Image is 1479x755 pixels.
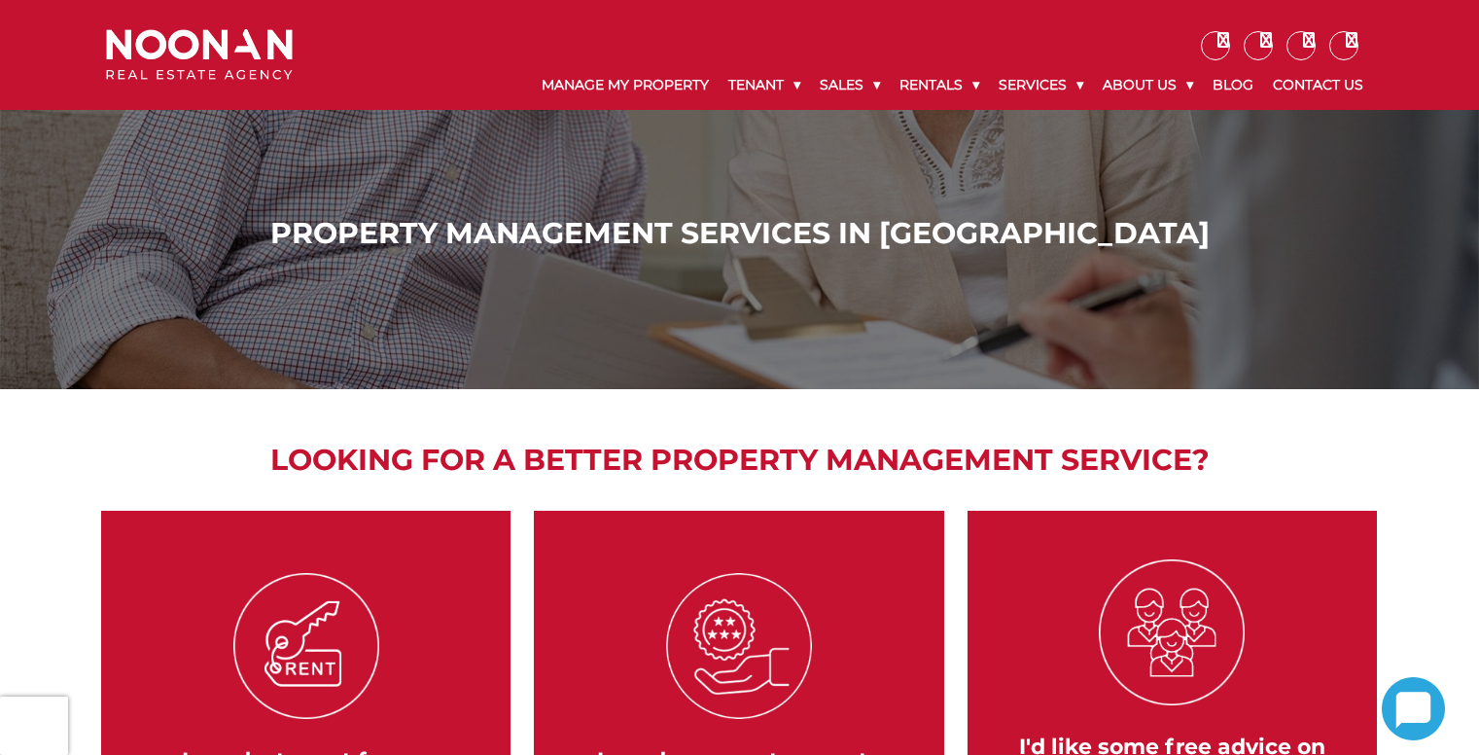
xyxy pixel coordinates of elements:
a: Rentals [890,60,989,110]
a: Sales [810,60,890,110]
a: Contact Us [1263,60,1373,110]
a: Tenant [719,60,810,110]
img: Noonan Real Estate Agency [106,29,293,81]
h1: Property Management Services in [GEOGRAPHIC_DATA] [111,216,1368,251]
a: About Us [1093,60,1203,110]
a: Blog [1203,60,1263,110]
a: Services [989,60,1093,110]
a: Manage My Property [532,60,719,110]
h2: Looking for a better property management service? [91,438,1388,482]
